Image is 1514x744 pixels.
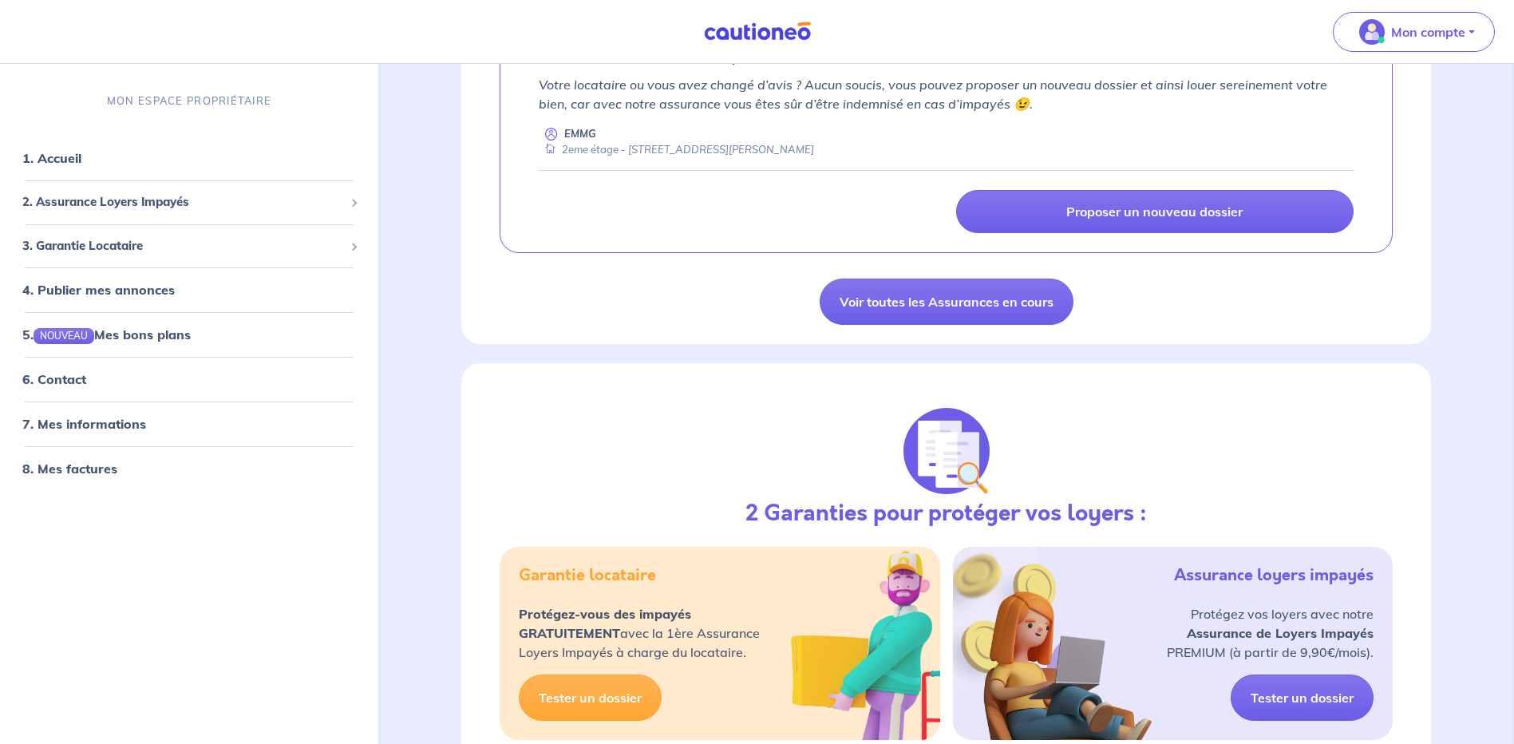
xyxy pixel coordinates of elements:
[22,461,117,477] a: 8. Mes factures
[539,142,814,157] div: 2eme étage - [STREET_ADDRESS][PERSON_NAME]
[6,364,372,396] div: 6. Contact
[1066,204,1243,220] p: Proposer un nouveau dossier
[519,675,662,721] a: Tester un dossier
[698,22,817,42] img: Cautioneo
[22,417,146,433] a: 7. Mes informations
[539,49,689,69] h5: DOSSIER SUPPRIME
[1391,22,1465,42] p: Mon compte
[564,126,596,141] p: EMMG
[22,150,81,166] a: 1. Accueil
[1167,604,1374,662] p: Protégez vos loyers avec notre PREMIUM (à partir de 9,90€/mois).
[1187,625,1374,641] strong: Assurance de Loyers Impayés
[519,566,656,585] h5: Garantie locataire
[519,606,691,641] strong: Protégez-vous des impayés GRATUITEMENT
[519,604,760,662] p: avec la 1ère Assurance Loyers Impayés à charge du locataire.
[6,453,372,485] div: 8. Mes factures
[956,190,1354,233] a: Proposer un nouveau dossier
[903,408,990,494] img: justif-loupe
[6,274,372,306] div: 4. Publier mes annonces
[1359,19,1385,45] img: illu_account_valid_menu.svg
[22,282,175,298] a: 4. Publier mes annonces
[745,501,1147,528] h3: 2 Garanties pour protéger vos loyers :
[22,237,344,255] span: 3. Garantie Locataire
[820,279,1073,325] a: Voir toutes les Assurances en cours
[107,93,271,109] p: MON ESPACE PROPRIÉTAIRE
[539,49,1354,69] div: state: ABANDONED, Context: NEW,MAYBE-CERTIFICATE,ALONE,LESSOR-DOCUMENTS
[1231,675,1374,721] a: Tester un dossier
[6,409,372,441] div: 7. Mes informations
[1174,566,1374,585] h5: Assurance loyers impayés
[6,231,372,262] div: 3. Garantie Locataire
[6,319,372,350] div: 5.NOUVEAUMes bons plans
[22,372,86,388] a: 6. Contact
[6,142,372,174] div: 1. Accueil
[6,187,372,218] div: 2. Assurance Loyers Impayés
[539,75,1354,113] p: Votre locataire ou vous avez changé d’avis ? Aucun soucis, vous pouvez proposer un nouveau dossie...
[1333,12,1495,52] button: illu_account_valid_menu.svgMon compte
[22,326,191,342] a: 5.NOUVEAUMes bons plans
[22,193,344,212] span: 2. Assurance Loyers Impayés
